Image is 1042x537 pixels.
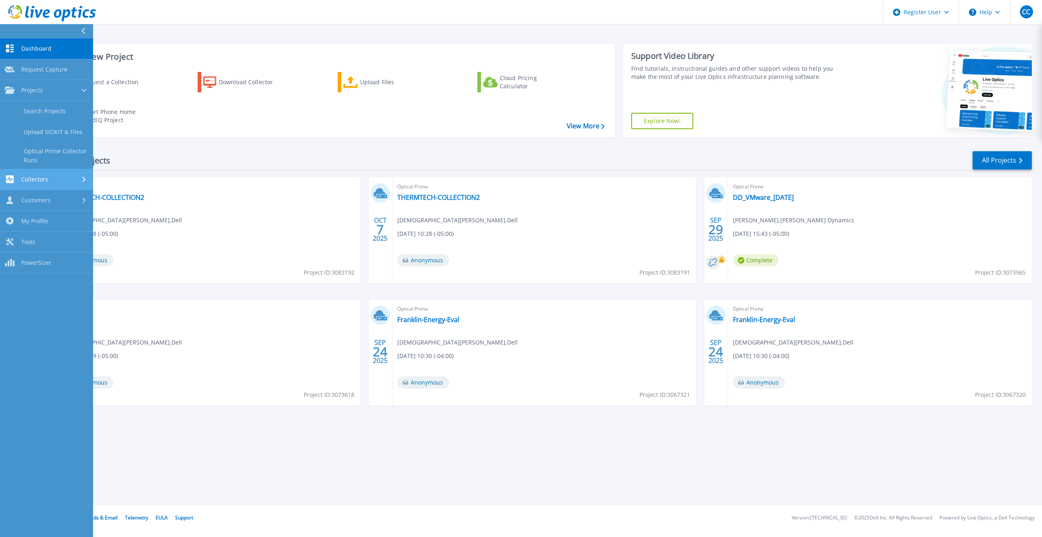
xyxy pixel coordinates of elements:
[733,193,794,201] a: DD_VMware_[DATE]
[631,65,842,81] div: Find tutorials, instructional guides and other support videos to help you make the most of your L...
[21,45,51,52] span: Dashboard
[156,514,168,521] a: EULA
[631,113,693,129] a: Explore Now!
[975,390,1026,399] span: Project ID: 3067320
[219,74,284,90] div: Download Collector
[708,348,723,355] span: 24
[21,87,43,94] span: Projects
[397,376,449,389] span: Anonymous
[62,193,144,201] a: THERMTECH-COLLECTION2
[376,226,384,233] span: 7
[500,74,565,90] div: Cloud Pricing Calculator
[477,72,568,92] a: Cloud Pricing Calculator
[733,182,1027,191] span: Optical Prime
[397,338,518,347] span: [DEMOGRAPHIC_DATA][PERSON_NAME] , Dell
[62,304,356,313] span: Optical Prime
[733,338,853,347] span: [DEMOGRAPHIC_DATA][PERSON_NAME] , Dell
[733,376,785,389] span: Anonymous
[397,229,454,238] span: [DATE] 10:28 (-05:00)
[631,51,842,61] div: Support Video Library
[397,315,459,324] a: Franklin-Energy-Eval
[125,514,148,521] a: Telemetry
[975,268,1026,277] span: Project ID: 3073965
[733,304,1027,313] span: Optical Prime
[733,315,795,324] a: Franklin-Energy-Eval
[397,304,691,313] span: Optical Prime
[733,254,779,266] span: Complete
[21,197,51,204] span: Customers
[973,151,1032,170] a: All Projects
[175,514,193,521] a: Support
[21,217,48,225] span: My Profile
[940,515,1035,521] li: Powered by Live Optics, a Dell Technology
[733,351,789,360] span: [DATE] 10:30 (-04:00)
[21,176,48,183] span: Collectors
[360,74,425,90] div: Upload Files
[708,215,724,244] div: SEP 2025
[397,216,518,225] span: [DEMOGRAPHIC_DATA][PERSON_NAME] , Dell
[567,122,605,130] a: View More
[397,254,449,266] span: Anonymous
[733,216,854,225] span: [PERSON_NAME] , [PERSON_NAME] Dynamics
[58,52,604,61] h3: Start a New Project
[397,351,454,360] span: [DATE] 10:30 (-04:00)
[62,182,356,191] span: Optical Prime
[708,337,724,367] div: SEP 2025
[373,348,387,355] span: 24
[792,515,847,521] li: Version: [TECHNICAL_ID]
[80,108,144,124] div: Import Phone Home CloudIQ Project
[372,215,388,244] div: OCT 2025
[1022,9,1030,15] span: CC
[90,514,118,521] a: Ads & Email
[81,74,147,90] div: Request a Collection
[397,193,480,201] a: THERMTECH-COLLECTION2
[58,72,149,92] a: Request a Collection
[733,229,789,238] span: [DATE] 15:43 (-05:00)
[21,238,36,246] span: Tools
[304,268,354,277] span: Project ID: 3083192
[62,338,182,347] span: [DEMOGRAPHIC_DATA][PERSON_NAME] , Dell
[372,337,388,367] div: SEP 2025
[639,390,690,399] span: Project ID: 3067321
[304,390,354,399] span: Project ID: 3073618
[62,216,182,225] span: [DEMOGRAPHIC_DATA][PERSON_NAME] , Dell
[21,259,51,266] span: PowerSizer
[397,182,691,191] span: Optical Prime
[854,515,932,521] li: © 2025 Dell Inc. All Rights Reserved
[708,226,723,233] span: 29
[21,66,67,73] span: Request Capture
[639,268,690,277] span: Project ID: 3083191
[338,72,429,92] a: Upload Files
[198,72,289,92] a: Download Collector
